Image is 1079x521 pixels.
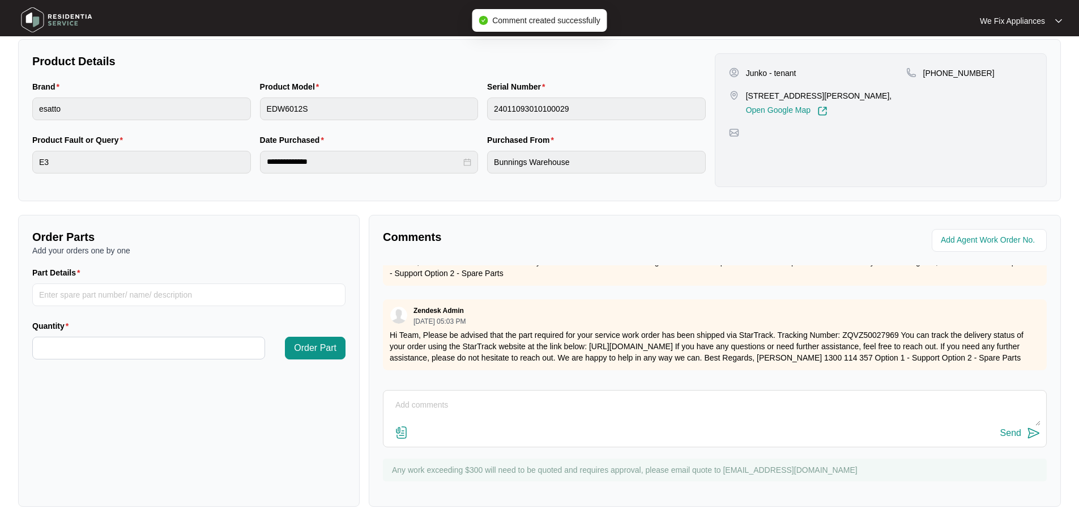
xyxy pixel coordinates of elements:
p: [STREET_ADDRESS][PERSON_NAME], [746,90,892,101]
input: Serial Number [487,98,706,120]
p: [PHONE_NUMBER] [923,67,995,79]
img: user-pin [729,67,739,78]
label: Serial Number [487,81,549,92]
img: Link-External [817,106,828,116]
input: Purchased From [487,151,706,173]
button: Order Part [285,337,346,359]
p: [DATE] 05:03 PM [413,318,466,325]
img: map-pin [729,128,739,138]
img: send-icon.svg [1027,426,1040,440]
img: user.svg [390,307,407,324]
label: Brand [32,81,64,92]
label: Part Details [32,267,85,278]
input: Part Details [32,283,346,306]
a: Open Google Map [746,106,828,116]
p: Hi team, Please see the attached files for your reference. I have sent heating element and temp s... [390,256,1040,279]
input: Date Purchased [267,156,462,168]
p: Product Details [32,53,706,69]
p: We Fix Appliances [980,15,1045,27]
img: map-pin [906,67,916,78]
input: Quantity [33,337,265,359]
p: Zendesk Admin [413,306,464,315]
input: Product Model [260,98,479,120]
label: Purchased From [487,134,558,146]
img: residentia service logo [17,3,96,37]
input: Product Fault or Query [32,151,251,173]
button: Send [1000,426,1040,441]
p: Order Parts [32,229,346,245]
img: map-pin [729,90,739,100]
p: Comments [383,229,707,245]
img: file-attachment-doc.svg [395,426,408,439]
span: Order Part [294,341,336,355]
img: dropdown arrow [1055,18,1062,24]
p: Add your orders one by one [32,245,346,256]
span: Comment created successfully [492,16,600,25]
input: Brand [32,98,251,120]
div: Send [1000,428,1021,438]
span: check-circle [479,16,488,25]
p: Hi Team, Please be advised that the part required for your service work order has been shipped vi... [390,329,1040,363]
label: Date Purchased [260,134,329,146]
input: Add Agent Work Order No. [941,234,1040,247]
p: Any work exceeding $300 will need to be quoted and requires approval, please email quote to [EMAI... [392,464,1041,476]
label: Product Model [260,81,324,92]
p: Junko - tenant [746,67,796,79]
label: Product Fault or Query [32,134,127,146]
label: Quantity [32,320,73,332]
